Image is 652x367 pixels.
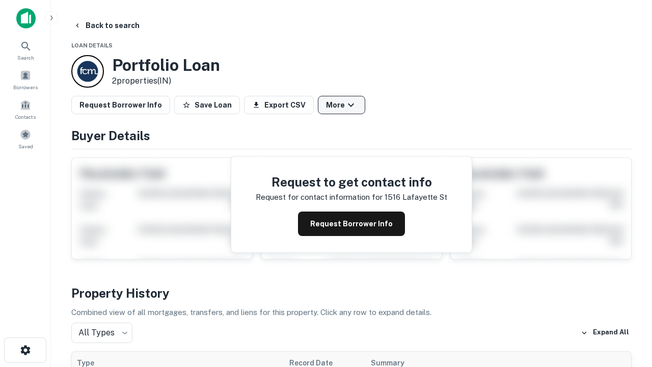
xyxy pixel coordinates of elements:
button: More [318,96,365,114]
button: Request Borrower Info [71,96,170,114]
p: 1516 lafayette st [385,191,447,203]
iframe: Chat Widget [601,253,652,302]
p: 2 properties (IN) [112,75,220,87]
button: Expand All [578,325,632,340]
a: Contacts [3,95,48,123]
button: Back to search [69,16,144,35]
span: Search [17,54,34,62]
h4: Request to get contact info [256,173,447,191]
div: All Types [71,323,132,343]
h3: Portfolio Loan [112,56,220,75]
span: Contacts [15,113,36,121]
p: Request for contact information for [256,191,383,203]
button: Save Loan [174,96,240,114]
span: Borrowers [13,83,38,91]
span: Saved [18,142,33,150]
a: Search [3,36,48,64]
img: capitalize-icon.png [16,8,36,29]
button: Request Borrower Info [298,212,405,236]
a: Saved [3,125,48,152]
p: Combined view of all mortgages, transfers, and liens for this property. Click any row to expand d... [71,306,632,319]
a: Borrowers [3,66,48,93]
h4: Buyer Details [71,126,632,145]
h4: Property History [71,284,632,302]
button: Export CSV [244,96,314,114]
span: Loan Details [71,42,113,48]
